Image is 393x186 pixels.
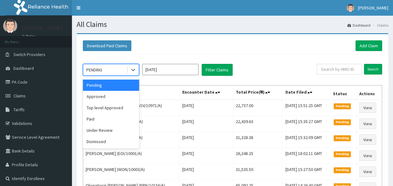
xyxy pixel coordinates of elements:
td: [DATE] [179,148,233,164]
input: Search [364,64,382,75]
th: Encounter Date [179,85,233,100]
span: Pending [334,103,351,109]
td: [DATE] [179,100,233,116]
div: Top level Approved [83,102,139,113]
td: [PERSON_NAME] (WON/10003/A) [83,164,180,180]
a: Online [22,34,37,39]
span: Pending [334,151,351,157]
div: Paid [83,113,139,125]
td: [DATE] 18:02:11 GMT [283,148,330,164]
span: Pending [334,119,351,125]
img: User Image [3,19,17,33]
img: User Image [346,4,354,12]
li: Claims [371,23,388,28]
td: 22,737.00 [233,100,282,116]
button: Filter Claims [202,64,233,76]
h1: All Claims [77,20,388,28]
span: Pending [334,167,351,173]
div: PENDING [86,67,102,73]
span: Dashboard [13,65,34,71]
td: [DATE] 15:51:25 GMT [283,100,330,116]
a: View [359,134,376,145]
a: View [359,150,376,161]
th: Status [330,85,357,100]
span: Claims [13,93,26,99]
th: Total Price(₦) [233,85,282,100]
td: 26,348.25 [233,148,282,164]
input: Search by HMO ID [317,64,362,75]
button: Download Paid Claims [83,40,131,51]
td: 31,535.50 [233,164,282,180]
input: Select Month and Year [142,64,199,75]
a: View [359,166,376,177]
a: Add Claim [355,40,382,51]
span: Tariffs [13,107,25,112]
span: [PERSON_NAME] [358,5,388,11]
div: Approved [83,91,139,102]
p: [PERSON_NAME] [22,25,63,31]
div: Pending [83,80,139,91]
td: [PERSON_NAME] (EOI/10001/A) [83,148,180,164]
div: Under Review [83,125,139,136]
td: [DATE] [179,116,233,132]
span: Pending [334,135,351,141]
a: Dashboard [347,23,370,28]
td: 31,328.38 [233,132,282,148]
td: [DATE] 15:32:09 GMT [283,132,330,148]
td: [DATE] 15:35:27 GMT [283,116,330,132]
div: Dismissed [83,136,139,147]
td: [DATE] [179,164,233,180]
a: View [359,102,376,113]
th: Actions [357,85,382,100]
td: 22,439.63 [233,116,282,132]
th: Date Filed [283,85,330,100]
span: Switch Providers [13,52,45,57]
td: [DATE] 15:27:50 GMT [283,164,330,180]
a: View [359,118,376,129]
td: [DATE] [179,132,233,148]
